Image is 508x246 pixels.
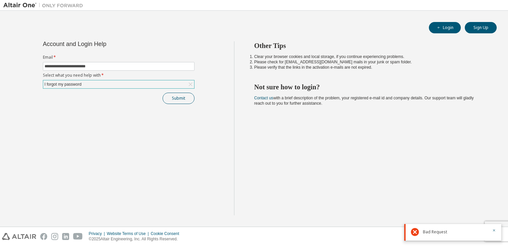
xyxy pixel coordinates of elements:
div: Website Terms of Use [107,231,151,236]
div: I forgot my password [43,80,194,88]
h2: Not sure how to login? [254,83,485,91]
label: Email [43,55,194,60]
img: linkedin.svg [62,233,69,240]
button: Sign Up [465,22,497,33]
p: © 2025 Altair Engineering, Inc. All Rights Reserved. [89,236,183,242]
li: Please verify that the links in the activation e-mails are not expired. [254,65,485,70]
li: Please check for [EMAIL_ADDRESS][DOMAIN_NAME] mails in your junk or spam folder. [254,59,485,65]
img: facebook.svg [40,233,47,240]
div: Privacy [89,231,107,236]
img: Altair One [3,2,86,9]
img: altair_logo.svg [2,233,36,240]
div: I forgot my password [44,81,82,88]
h2: Other Tips [254,41,485,50]
img: instagram.svg [51,233,58,240]
img: youtube.svg [73,233,83,240]
div: Cookie Consent [151,231,183,236]
span: with a brief description of the problem, your registered e-mail id and company details. Our suppo... [254,96,474,106]
span: Bad Request [423,229,447,235]
div: Account and Login Help [43,41,164,47]
a: Contact us [254,96,273,100]
button: Submit [163,93,194,104]
label: Select what you need help with [43,73,194,78]
li: Clear your browser cookies and local storage, if you continue experiencing problems. [254,54,485,59]
button: Login [429,22,461,33]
